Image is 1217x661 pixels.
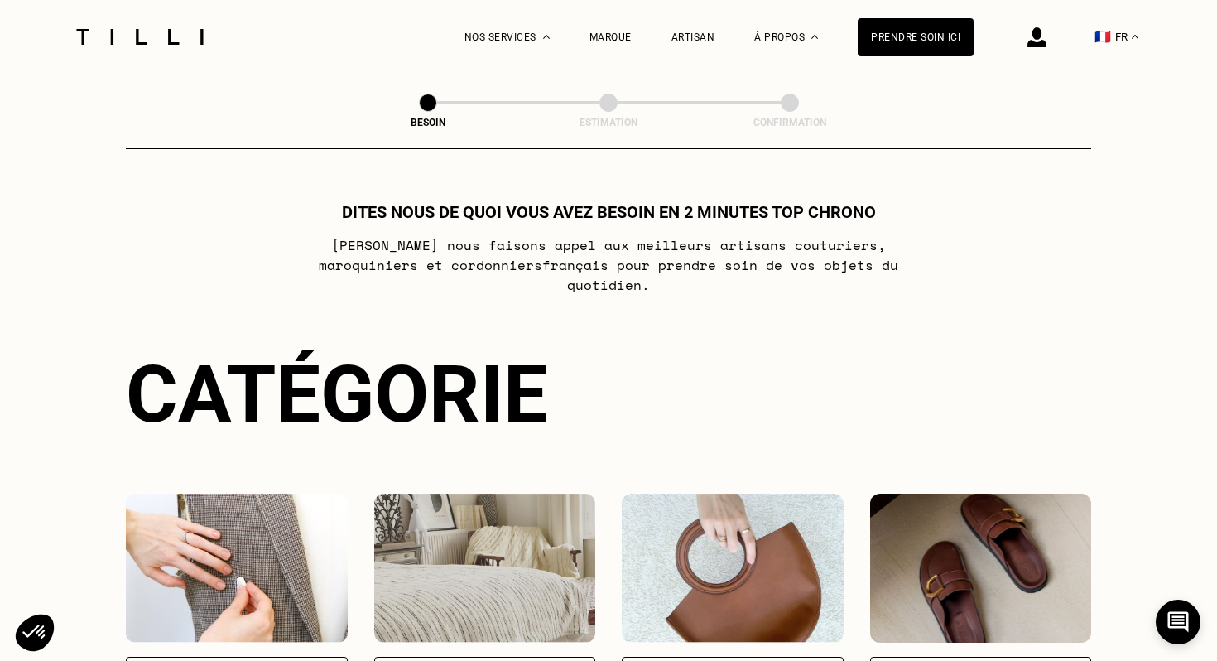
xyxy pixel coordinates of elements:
div: Confirmation [707,117,873,128]
div: Besoin [345,117,511,128]
h1: Dites nous de quoi vous avez besoin en 2 minutes top chrono [342,202,876,222]
img: Intérieur [374,494,596,643]
img: menu déroulant [1132,35,1138,39]
img: Vêtements [126,494,348,643]
a: Marque [589,31,632,43]
div: Estimation [526,117,691,128]
img: Accessoires [622,494,844,643]
img: Chaussures [870,494,1092,643]
span: 🇫🇷 [1094,29,1111,45]
img: Menu déroulant à propos [811,35,818,39]
img: icône connexion [1027,27,1046,47]
img: Logo du service de couturière Tilli [70,29,209,45]
a: Artisan [671,31,715,43]
img: Menu déroulant [543,35,550,39]
p: [PERSON_NAME] nous faisons appel aux meilleurs artisans couturiers , maroquiniers et cordonniers ... [281,235,937,295]
a: Prendre soin ici [858,18,974,56]
div: Catégorie [126,348,1091,441]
